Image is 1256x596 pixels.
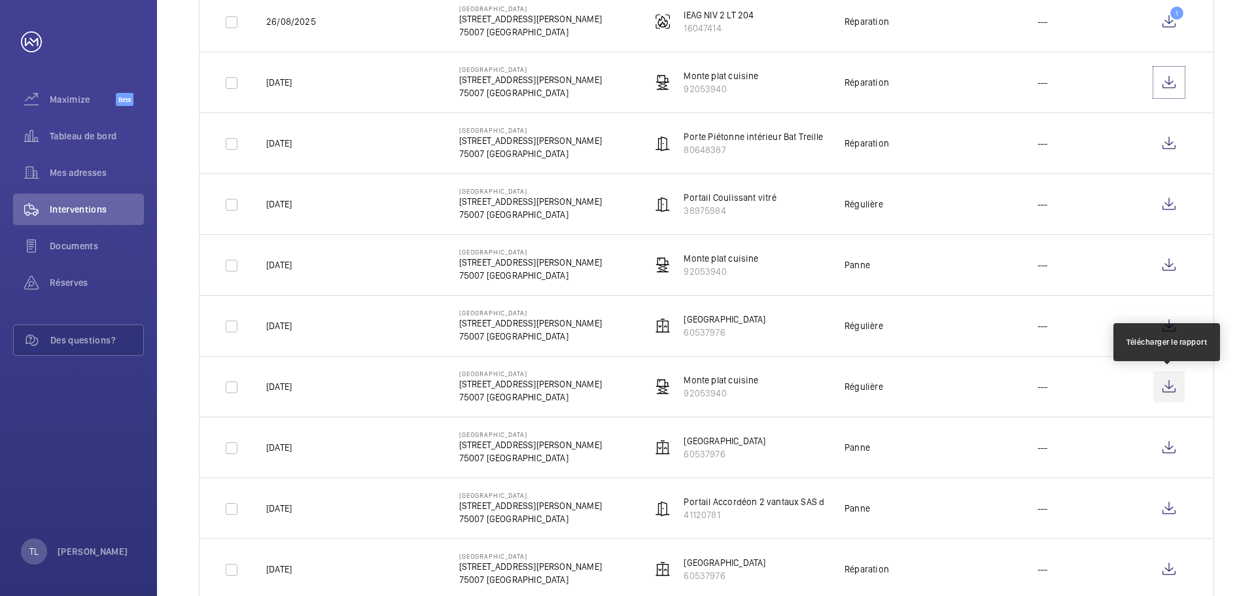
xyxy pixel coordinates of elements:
[1038,319,1048,332] p: ---
[655,135,671,151] img: automatic_door.svg
[684,556,765,569] p: [GEOGRAPHIC_DATA]
[845,563,889,576] div: Réparation
[684,313,765,326] p: [GEOGRAPHIC_DATA]
[684,508,842,521] p: 41120781
[459,330,602,343] p: 75007 [GEOGRAPHIC_DATA]
[266,441,292,454] p: [DATE]
[655,257,671,273] img: freight_elevator.svg
[459,573,602,586] p: 75007 [GEOGRAPHIC_DATA]
[655,440,671,455] img: elevator.svg
[684,387,758,400] p: 92053940
[459,195,602,208] p: [STREET_ADDRESS][PERSON_NAME]
[684,22,754,35] p: 16047414
[50,93,116,106] span: Maximize
[459,147,602,160] p: 75007 [GEOGRAPHIC_DATA]
[684,326,765,339] p: 60537976
[266,502,292,515] p: [DATE]
[459,248,602,256] p: [GEOGRAPHIC_DATA]
[266,198,292,211] p: [DATE]
[459,187,602,195] p: [GEOGRAPHIC_DATA]
[459,370,602,377] p: [GEOGRAPHIC_DATA]
[655,196,671,212] img: automatic_door.svg
[1038,15,1048,28] p: ---
[845,441,870,454] div: Panne
[266,319,292,332] p: [DATE]
[655,500,671,516] img: automatic_door.svg
[684,252,758,265] p: Monte plat cuisine
[266,137,292,150] p: [DATE]
[29,545,39,558] p: TL
[459,134,602,147] p: [STREET_ADDRESS][PERSON_NAME]
[655,379,671,394] img: freight_elevator.svg
[655,561,671,577] img: elevator.svg
[459,499,602,512] p: [STREET_ADDRESS][PERSON_NAME]
[459,512,602,525] p: 75007 [GEOGRAPHIC_DATA]
[845,258,870,272] div: Panne
[50,276,144,289] span: Réserves
[684,9,754,22] p: IEAG NIV 2 LT 204
[50,130,144,143] span: Tableau de bord
[459,491,602,499] p: [GEOGRAPHIC_DATA]
[1038,258,1048,272] p: ---
[459,86,602,99] p: 75007 [GEOGRAPHIC_DATA]
[1038,441,1048,454] p: ---
[845,15,889,28] div: Réparation
[684,143,894,156] p: 80648387
[684,265,758,278] p: 92053940
[845,76,889,89] div: Réparation
[845,198,883,211] div: Régulière
[684,374,758,387] p: Monte plat cuisine
[1038,137,1048,150] p: ---
[655,318,671,334] img: elevator.svg
[459,560,602,573] p: [STREET_ADDRESS][PERSON_NAME]
[459,309,602,317] p: [GEOGRAPHIC_DATA]
[459,256,602,269] p: [STREET_ADDRESS][PERSON_NAME]
[684,130,894,143] p: Porte Piétonne intérieur Bat Treille entrée principale
[684,495,842,508] p: Portail Accordéon 2 vantaux SAS du 75
[459,391,602,404] p: 75007 [GEOGRAPHIC_DATA]
[459,377,602,391] p: [STREET_ADDRESS][PERSON_NAME]
[1038,502,1048,515] p: ---
[684,569,765,582] p: 60537976
[459,317,602,330] p: [STREET_ADDRESS][PERSON_NAME]
[116,93,133,106] span: Beta
[845,319,883,332] div: Régulière
[459,5,602,12] p: [GEOGRAPHIC_DATA]
[684,447,765,461] p: 60537976
[655,14,671,29] img: fire_alarm.svg
[459,269,602,282] p: 75007 [GEOGRAPHIC_DATA]
[1038,198,1048,211] p: ---
[684,434,765,447] p: [GEOGRAPHIC_DATA]
[50,166,144,179] span: Mes adresses
[1038,563,1048,576] p: ---
[845,502,870,515] div: Panne
[266,258,292,272] p: [DATE]
[1126,336,1207,348] div: Télécharger le rapport
[50,334,143,347] span: Des questions?
[684,191,776,204] p: Portail Coulissant vitré
[459,26,602,39] p: 75007 [GEOGRAPHIC_DATA]
[58,545,128,558] p: [PERSON_NAME]
[459,430,602,438] p: [GEOGRAPHIC_DATA]
[459,438,602,451] p: [STREET_ADDRESS][PERSON_NAME]
[684,204,776,217] p: 38975984
[1038,380,1048,393] p: ---
[655,75,671,90] img: freight_elevator.svg
[1038,76,1048,89] p: ---
[459,451,602,465] p: 75007 [GEOGRAPHIC_DATA]
[459,65,602,73] p: [GEOGRAPHIC_DATA]
[50,239,144,253] span: Documents
[459,208,602,221] p: 75007 [GEOGRAPHIC_DATA]
[459,552,602,560] p: [GEOGRAPHIC_DATA]
[459,73,602,86] p: [STREET_ADDRESS][PERSON_NAME]
[266,15,316,28] p: 26/08/2025
[266,563,292,576] p: [DATE]
[459,126,602,134] p: [GEOGRAPHIC_DATA]
[459,12,602,26] p: [STREET_ADDRESS][PERSON_NAME]
[50,203,144,216] span: Interventions
[845,380,883,393] div: Régulière
[845,137,889,150] div: Réparation
[266,76,292,89] p: [DATE]
[266,380,292,393] p: [DATE]
[684,69,758,82] p: Monte plat cuisine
